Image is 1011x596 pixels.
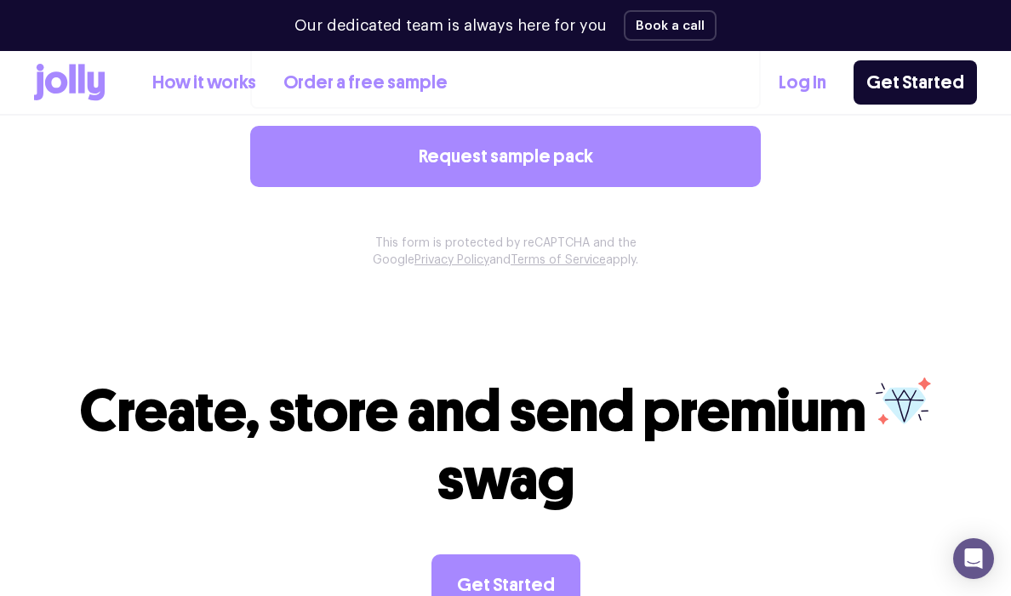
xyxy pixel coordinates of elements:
[779,69,826,97] a: Log In
[80,377,866,446] span: Create, store and send premium
[419,147,593,166] span: Request sample pack
[283,69,448,97] a: Order a free sample
[414,254,489,266] a: Privacy Policy
[854,60,977,105] a: Get Started
[511,254,606,266] a: Terms of Service
[342,235,669,269] p: This form is protected by reCAPTCHA and the Google and apply.
[953,538,994,579] div: Open Intercom Messenger
[250,126,761,187] button: Request sample pack
[294,14,607,37] p: Our dedicated team is always here for you
[437,445,574,514] span: swag
[624,10,717,41] button: Book a call
[152,69,256,97] a: How it works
